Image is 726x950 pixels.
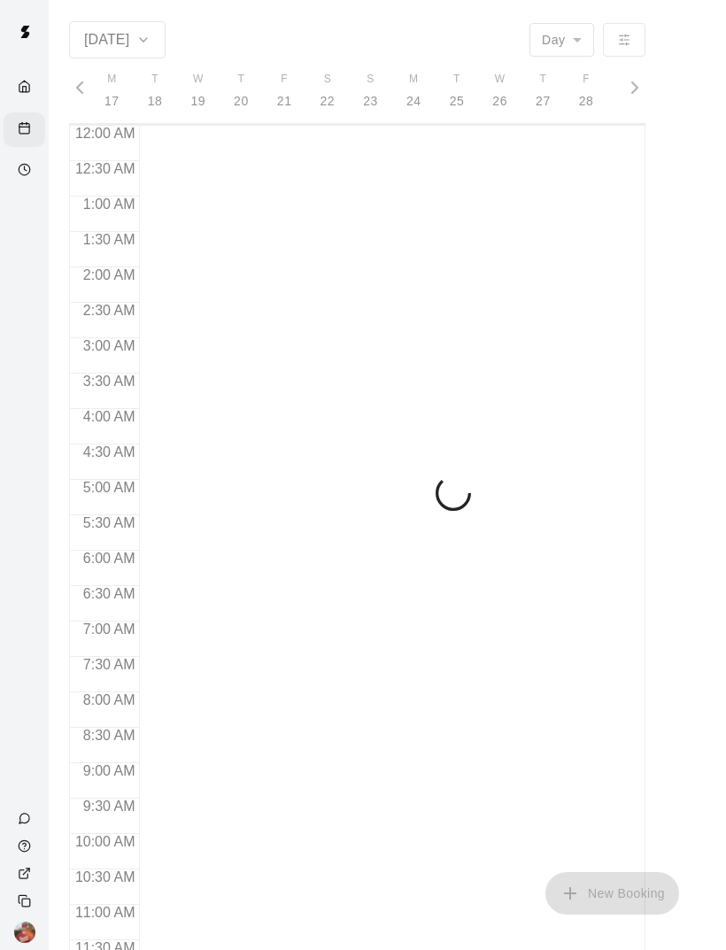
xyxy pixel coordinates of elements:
[71,869,140,884] span: 10:30 AM
[134,66,177,116] button: T18
[4,805,49,832] a: Contact Us
[193,71,204,89] span: W
[220,66,263,116] button: T20
[478,66,521,116] button: W26
[521,66,565,116] button: T27
[324,71,331,89] span: S
[367,71,374,89] span: S
[450,92,465,111] p: 25
[4,832,49,860] a: Visit help center
[392,66,436,116] button: M24
[104,92,120,111] p: 17
[71,905,140,920] span: 11:00 AM
[409,71,418,89] span: M
[623,92,630,111] p: 1
[263,66,306,116] button: F21
[495,71,506,89] span: W
[151,71,158,89] span: T
[579,92,594,111] p: 28
[545,884,679,900] span: You don't have the permission to add bookings
[79,374,140,389] span: 3:30 AM
[14,922,35,943] img: Rick White
[79,444,140,460] span: 4:30 AM
[540,71,547,89] span: T
[623,71,630,89] span: S
[79,763,140,778] span: 9:00 AM
[565,66,608,116] button: F28
[4,887,49,915] div: Copy public page link
[436,66,479,116] button: T25
[79,267,140,282] span: 2:00 AM
[71,834,140,849] span: 10:00 AM
[79,338,140,353] span: 3:00 AM
[277,92,292,111] p: 21
[148,92,163,111] p: 18
[79,622,140,637] span: 7:00 AM
[79,799,140,814] span: 9:30 AM
[79,197,140,212] span: 1:00 AM
[71,161,140,176] span: 12:30 AM
[281,71,288,89] span: F
[7,14,42,50] img: Swift logo
[71,126,140,141] span: 12:00 AM
[363,92,378,111] p: 23
[90,66,134,116] button: M17
[536,92,551,111] p: 27
[79,480,140,495] span: 5:00 AM
[607,66,646,116] button: S1
[79,551,140,566] span: 6:00 AM
[79,303,140,318] span: 2:30 AM
[79,728,140,743] span: 8:30 AM
[79,692,140,707] span: 8:00 AM
[492,92,507,111] p: 26
[79,586,140,601] span: 6:30 AM
[79,657,140,672] span: 7:30 AM
[453,71,460,89] span: T
[406,92,421,111] p: 24
[349,66,392,116] button: S23
[79,409,140,424] span: 4:00 AM
[583,71,590,89] span: F
[4,860,49,887] a: View public page
[107,71,116,89] span: M
[306,66,350,116] button: S22
[176,66,220,116] button: W19
[190,92,205,111] p: 19
[79,232,140,247] span: 1:30 AM
[79,515,140,530] span: 5:30 AM
[238,71,245,89] span: T
[321,92,336,111] p: 22
[234,92,249,111] p: 20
